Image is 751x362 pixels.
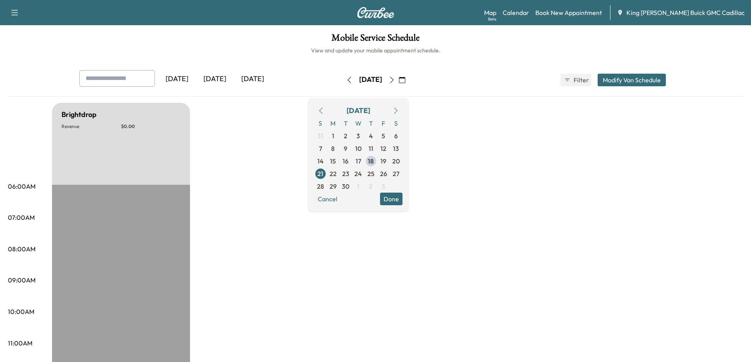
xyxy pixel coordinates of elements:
span: 30 [342,182,349,191]
span: 24 [354,169,362,178]
span: 14 [317,156,324,166]
span: 20 [392,156,400,166]
span: W [352,117,365,130]
p: 10:00AM [8,307,34,316]
span: 29 [330,182,337,191]
button: Done [380,193,403,205]
div: [DATE] [158,70,196,88]
span: 15 [330,156,336,166]
span: 8 [331,144,335,153]
span: 1 [332,131,334,141]
button: Cancel [314,193,341,205]
span: 27 [393,169,399,178]
h5: Brightdrop [61,109,97,120]
div: Beta [488,16,496,22]
p: 08:00AM [8,244,35,254]
button: Filter [561,74,591,86]
span: S [314,117,327,130]
span: 10 [355,144,362,153]
span: 23 [342,169,349,178]
p: $ 0.00 [121,123,181,130]
span: 9 [344,144,347,153]
span: 3 [356,131,360,141]
span: 28 [317,182,324,191]
span: 4 [369,131,373,141]
p: 11:00AM [8,338,32,348]
div: [DATE] [234,70,272,88]
span: 26 [380,169,387,178]
span: 7 [319,144,322,153]
a: Calendar [503,8,529,17]
span: 31 [317,131,323,141]
span: 2 [369,182,373,191]
span: 19 [380,156,386,166]
p: Revenue [61,123,121,130]
p: 06:00AM [8,182,35,191]
span: 17 [356,156,361,166]
span: 2 [344,131,347,141]
span: King [PERSON_NAME] Buick GMC Cadillac [626,8,745,17]
span: M [327,117,339,130]
span: T [339,117,352,130]
span: Filter [574,75,588,85]
span: 1 [357,182,360,191]
h1: Mobile Service Schedule [8,33,743,46]
span: F [377,117,390,130]
span: S [390,117,403,130]
div: [DATE] [196,70,234,88]
h6: View and update your mobile appointment schedule. [8,46,743,54]
span: T [365,117,377,130]
button: Modify Van Schedule [598,74,666,86]
a: Book New Appointment [535,8,602,17]
span: 22 [330,169,337,178]
span: 3 [382,182,385,191]
span: 5 [382,131,385,141]
p: 07:00AM [8,213,35,222]
span: 18 [368,156,374,166]
span: 16 [343,156,348,166]
span: 6 [394,131,398,141]
span: 21 [317,169,323,178]
div: [DATE] [347,105,370,116]
div: [DATE] [359,75,382,85]
span: 12 [380,144,386,153]
span: 13 [393,144,399,153]
span: 25 [367,169,375,178]
img: Curbee Logo [357,7,395,18]
p: 09:00AM [8,275,35,285]
span: 11 [369,144,373,153]
a: MapBeta [484,8,496,17]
